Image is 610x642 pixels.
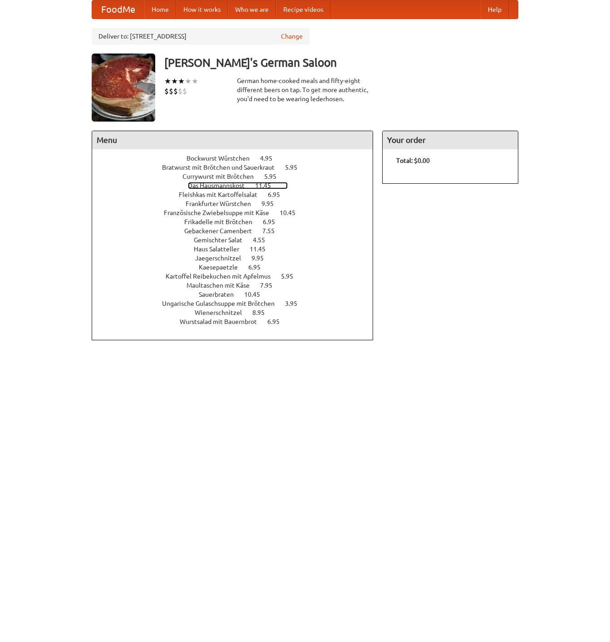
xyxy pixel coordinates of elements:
a: How it works [176,0,228,19]
a: Recipe videos [276,0,330,19]
span: Jaegerschnitzel [195,255,250,262]
a: Das Hausmannskost 11.45 [188,182,288,189]
li: ★ [192,76,198,86]
span: 6.95 [248,264,270,271]
span: Gemischter Salat [194,236,251,244]
li: $ [164,86,169,96]
a: Französische Zwiebelsuppe mit Käse 10.45 [164,209,312,216]
img: angular.jpg [92,54,155,122]
h4: Menu [92,131,373,149]
span: 4.55 [253,236,274,244]
span: 11.45 [250,245,275,253]
a: Haus Salatteller 11.45 [194,245,282,253]
li: $ [173,86,178,96]
a: Wurstsalad mit Bauernbrot 6.95 [180,318,296,325]
span: Ungarische Gulaschsuppe mit Brötchen [162,300,284,307]
span: Fleishkas mit Kartoffelsalat [179,191,266,198]
a: Change [281,32,303,41]
a: FoodMe [92,0,144,19]
span: 10.45 [280,209,305,216]
span: 10.45 [244,291,269,298]
a: Frikadelle mit Brötchen 6.95 [184,218,292,225]
a: Home [144,0,176,19]
a: Wienerschnitzel 8.95 [195,309,281,316]
span: Bratwurst mit Brötchen und Sauerkraut [162,164,284,171]
span: 6.95 [263,218,284,225]
a: Gemischter Salat 4.55 [194,236,282,244]
span: Wienerschnitzel [195,309,251,316]
span: Französische Zwiebelsuppe mit Käse [164,209,278,216]
li: ★ [164,76,171,86]
span: Wurstsalad mit Bauernbrot [180,318,266,325]
a: Fleishkas mit Kartoffelsalat 6.95 [179,191,297,198]
h3: [PERSON_NAME]'s German Saloon [164,54,518,72]
a: Currywurst mit Brötchen 5.95 [182,173,293,180]
a: Bockwurst Würstchen 4.95 [187,155,289,162]
li: $ [182,86,187,96]
li: $ [169,86,173,96]
h4: Your order [383,131,518,149]
a: Bratwurst mit Brötchen und Sauerkraut 5.95 [162,164,314,171]
span: Haus Salatteller [194,245,248,253]
span: 5.95 [264,173,285,180]
li: ★ [171,76,178,86]
span: 6.95 [268,191,289,198]
span: 7.95 [260,282,281,289]
span: 3.95 [285,300,306,307]
span: 7.55 [262,227,284,235]
span: Maultaschen mit Käse [187,282,259,289]
li: $ [178,86,182,96]
span: Kaesepaetzle [199,264,247,271]
span: 9.95 [261,200,283,207]
span: Gebackener Camenbert [184,227,261,235]
span: Kartoffel Reibekuchen mit Apfelmus [166,273,280,280]
span: Currywurst mit Brötchen [182,173,263,180]
span: Frikadelle mit Brötchen [184,218,261,225]
span: 11.45 [255,182,280,189]
a: Kartoffel Reibekuchen mit Apfelmus 5.95 [166,273,310,280]
span: Bockwurst Würstchen [187,155,259,162]
a: Ungarische Gulaschsuppe mit Brötchen 3.95 [162,300,314,307]
li: ★ [185,76,192,86]
li: ★ [178,76,185,86]
a: Gebackener Camenbert 7.55 [184,227,291,235]
a: Jaegerschnitzel 9.95 [195,255,280,262]
span: 5.95 [281,273,302,280]
a: Frankfurter Würstchen 9.95 [186,200,290,207]
a: Maultaschen mit Käse 7.95 [187,282,289,289]
span: Frankfurter Würstchen [186,200,260,207]
a: Kaesepaetzle 6.95 [199,264,277,271]
div: German home-cooked meals and fifty-eight different beers on tap. To get more authentic, you'd nee... [237,76,373,103]
a: Sauerbraten 10.45 [199,291,277,298]
a: Who we are [228,0,276,19]
span: 9.95 [251,255,273,262]
span: 4.95 [260,155,281,162]
a: Help [481,0,509,19]
span: 8.95 [252,309,274,316]
span: Das Hausmannskost [188,182,254,189]
span: Sauerbraten [199,291,243,298]
b: Total: $0.00 [396,157,430,164]
span: 5.95 [285,164,306,171]
div: Deliver to: [STREET_ADDRESS] [92,28,310,44]
span: 6.95 [267,318,289,325]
